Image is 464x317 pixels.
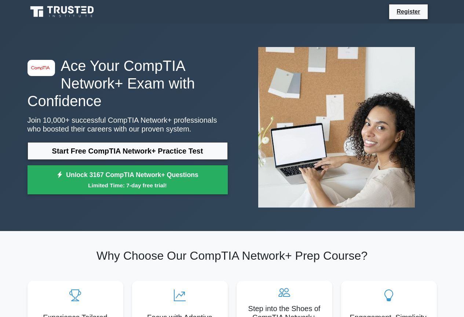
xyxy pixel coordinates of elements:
[392,7,424,16] a: Register
[28,57,228,110] h1: Ace Your CompTIA Network+ Exam with Confidence
[28,142,228,160] a: Start Free CompTIA Network+ Practice Test
[28,116,228,133] p: Join 10,000+ successful CompTIA Network+ professionals who boosted their careers with our proven ...
[28,165,228,195] a: Unlock 3167 CompTIA Network+ QuestionsLimited Time: 7-day free trial!
[37,181,219,190] small: Limited Time: 7-day free trial!
[28,249,437,263] h2: Why Choose Our CompTIA Network+ Prep Course?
